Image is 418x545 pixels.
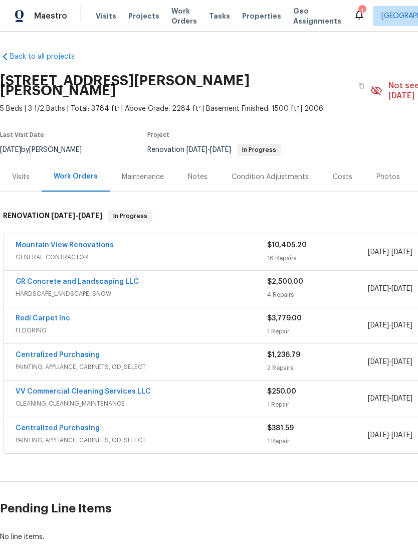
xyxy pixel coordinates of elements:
[188,172,207,182] div: Notes
[16,362,267,372] span: PAINTING, APPLIANCE, CABINETS, OD_SELECT
[186,146,231,153] span: -
[368,432,389,439] span: [DATE]
[16,278,139,285] a: GR Concrete and Landscaping LLC
[3,210,102,222] h6: RENOVATION
[128,11,159,21] span: Projects
[232,172,309,182] div: Condition Adjustments
[238,147,280,153] span: In Progress
[267,326,368,336] div: 1 Repair
[78,212,102,219] span: [DATE]
[186,146,207,153] span: [DATE]
[109,211,151,221] span: In Progress
[391,285,412,292] span: [DATE]
[54,171,98,181] div: Work Orders
[368,249,389,256] span: [DATE]
[16,388,151,395] a: VV Commercial Cleaning Services LLC
[391,322,412,329] span: [DATE]
[368,430,412,440] span: -
[16,425,100,432] a: Centralized Purchasing
[122,172,164,182] div: Maintenance
[368,284,412,294] span: -
[368,322,389,329] span: [DATE]
[267,242,307,249] span: $10,405.20
[368,285,389,292] span: [DATE]
[391,432,412,439] span: [DATE]
[293,6,341,26] span: Geo Assignments
[368,394,412,404] span: -
[147,132,169,138] span: Project
[376,172,400,182] div: Photos
[267,315,302,322] span: $3,779.00
[368,357,412,367] span: -
[352,77,370,95] button: Copy Address
[391,249,412,256] span: [DATE]
[210,146,231,153] span: [DATE]
[16,351,100,358] a: Centralized Purchasing
[96,11,116,21] span: Visits
[16,315,70,322] a: Redi Carpet Inc
[391,395,412,402] span: [DATE]
[16,325,267,335] span: FLOORING
[368,395,389,402] span: [DATE]
[267,400,368,410] div: 1 Repair
[368,247,412,257] span: -
[267,290,368,300] div: 4 Repairs
[16,252,267,262] span: GENERAL_CONTRACTOR
[358,6,365,16] div: 1
[267,436,368,446] div: 1 Repair
[368,358,389,366] span: [DATE]
[171,6,197,26] span: Work Orders
[12,172,30,182] div: Visits
[51,212,102,219] span: -
[16,435,267,445] span: PAINTING, APPLIANCE, CABINETS, OD_SELECT
[267,425,294,432] span: $381.59
[34,11,67,21] span: Maestro
[267,278,303,285] span: $2,500.00
[267,253,368,263] div: 16 Repairs
[267,388,296,395] span: $250.00
[16,399,267,409] span: CLEANING, CLEANING_MAINTENANCE
[147,146,281,153] span: Renovation
[333,172,352,182] div: Costs
[242,11,281,21] span: Properties
[16,289,267,299] span: HARDSCAPE_LANDSCAPE, SNOW
[267,363,368,373] div: 2 Repairs
[267,351,300,358] span: $1,236.79
[368,320,412,330] span: -
[51,212,75,219] span: [DATE]
[391,358,412,366] span: [DATE]
[16,242,114,249] a: Mountain View Renovations
[209,13,230,20] span: Tasks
